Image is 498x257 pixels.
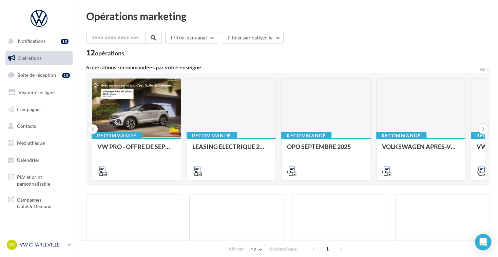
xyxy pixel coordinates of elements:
div: Recommandé [376,132,426,139]
span: Afficher [229,246,244,252]
a: Boîte de réception18 [4,68,74,82]
div: VW PRO - OFFRE DE SEPTEMBRE 25 [97,143,175,157]
p: VW CHARLEVILLE [20,241,65,248]
span: Contacts [17,123,36,129]
span: résultats/page [269,246,297,252]
a: Contacts [4,119,74,133]
button: Notifications 10 [4,34,71,48]
div: LEASING ÉLECTRIQUE 2025 [192,143,270,157]
div: VOLKSWAGEN APRES-VENTE [382,143,460,157]
a: Médiathèque [4,136,74,150]
div: 18 [62,73,70,78]
span: Campagnes [17,106,41,112]
a: Calendrier [4,153,74,167]
span: Opérations [18,55,41,61]
button: Filtrer par catégorie [222,32,284,44]
div: 6 opérations recommandées par votre enseigne [86,65,479,70]
span: Calendrier [17,157,40,163]
span: 12 [251,247,256,252]
span: Campagnes DataOnDemand [17,195,70,210]
a: VC VW CHARLEVILLE [5,238,73,251]
div: Recommandé [281,132,331,139]
a: PLV et print personnalisable [4,170,74,190]
div: OPO SEPTEMBRE 2025 [287,143,365,157]
a: Campagnes [4,102,74,117]
div: 10 [61,39,69,44]
span: Notifications [18,38,45,44]
div: Recommandé [187,132,237,139]
a: Visibilité en ligne [4,85,74,100]
span: Visibilité en ligne [18,89,55,95]
span: PLV et print personnalisable [17,172,70,187]
div: Opérations marketing [86,11,490,21]
span: Médiathèque [17,140,45,146]
a: Opérations [4,51,74,65]
span: 1 [322,243,333,254]
button: Filtrer par canal [165,32,218,44]
span: Boîte de réception [17,72,56,78]
a: Campagnes DataOnDemand [4,192,74,212]
div: opérations [95,50,124,56]
div: Open Intercom Messenger [475,234,491,250]
button: 12 [248,245,265,254]
div: 12 [86,49,124,56]
div: Recommandé [92,132,142,139]
span: VC [9,241,15,248]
